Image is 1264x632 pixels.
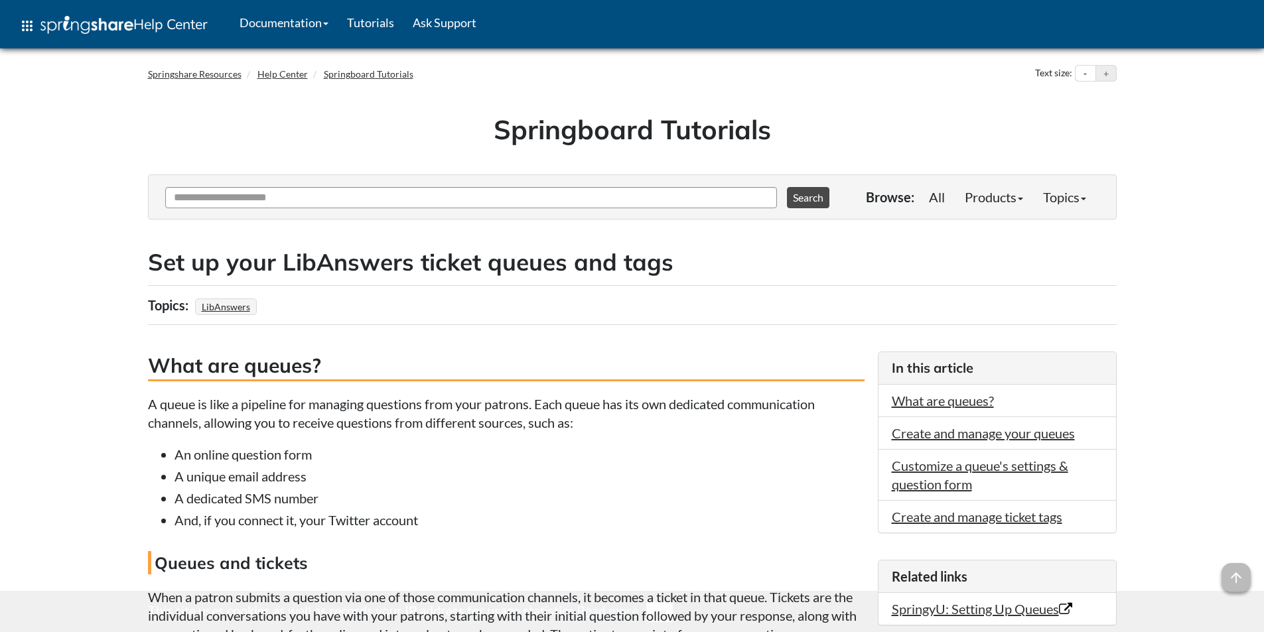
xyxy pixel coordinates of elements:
[892,393,994,409] a: What are queues?
[148,246,1117,279] h2: Set up your LibAnswers ticket queues and tags
[1222,564,1251,580] a: arrow_upward
[892,458,1068,492] a: Customize a queue's settings & question form
[10,6,217,46] a: apps Help Center
[324,68,413,80] a: Springboard Tutorials
[200,297,252,316] a: LibAnswers
[148,395,865,432] p: A queue is like a pipeline for managing questions from your patrons. Each queue has its own dedic...
[1076,66,1095,82] button: Decrease text size
[338,6,403,39] a: Tutorials
[135,601,1130,622] div: This site uses cookies as well as records your IP address for usage statistics.
[892,425,1075,441] a: Create and manage your queues
[892,601,1072,617] a: SpringyU: Setting Up Queues
[1222,563,1251,592] span: arrow_upward
[1033,184,1096,210] a: Topics
[148,351,865,381] h3: What are queues?
[175,489,865,507] li: A dedicated SMS number
[230,6,338,39] a: Documentation
[1032,65,1075,82] div: Text size:
[19,18,35,34] span: apps
[148,68,242,80] a: Springshare Resources
[955,184,1033,210] a: Products
[158,111,1107,148] h1: Springboard Tutorials
[175,445,865,464] li: An online question form
[403,6,486,39] a: Ask Support
[257,68,308,80] a: Help Center
[133,15,208,32] span: Help Center
[787,187,829,208] button: Search
[175,467,865,485] li: A unique email address
[40,16,133,34] img: Springshare
[892,509,1062,525] a: Create and manage ticket tags
[892,359,1103,377] h3: In this article
[866,188,914,206] p: Browse:
[1096,66,1116,82] button: Increase text size
[892,568,967,584] span: Related links
[148,292,192,318] div: Topics:
[148,551,865,574] h4: Queues and tickets
[175,511,865,529] li: And, if you connect it, your Twitter account
[919,184,955,210] a: All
